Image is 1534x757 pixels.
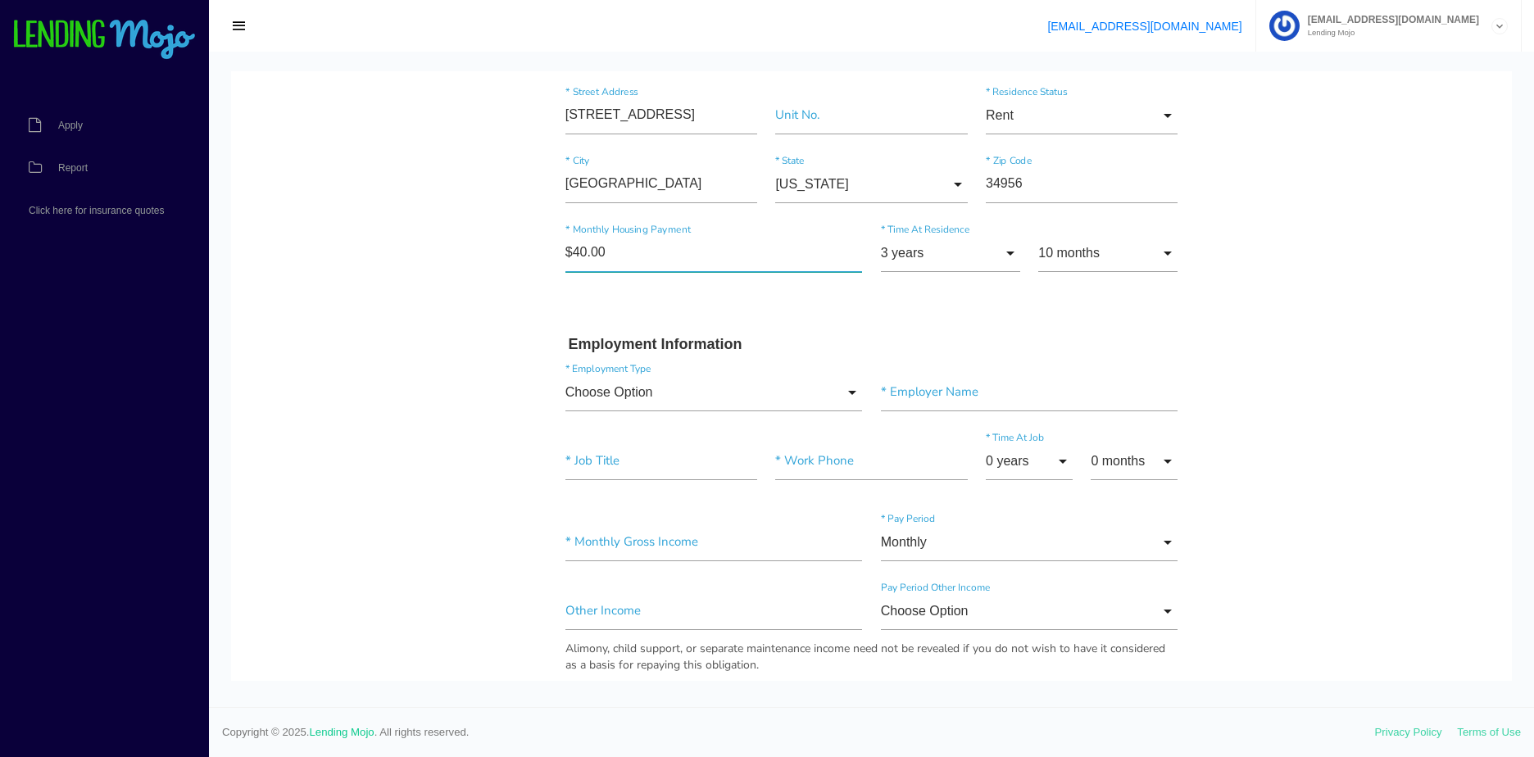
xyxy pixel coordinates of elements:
[334,569,947,602] div: Alimony, child support, or separate maintenance income need not be revealed if you do not wish to...
[1375,726,1442,738] a: Privacy Policy
[222,724,1375,741] span: Copyright © 2025. . All rights reserved.
[1457,726,1521,738] a: Terms of Use
[310,726,374,738] a: Lending Mojo
[58,163,88,173] span: Report
[1300,15,1479,25] span: [EMAIL_ADDRESS][DOMAIN_NAME]
[1269,11,1300,41] img: Profile image
[1047,20,1241,33] a: [EMAIL_ADDRESS][DOMAIN_NAME]
[12,20,197,61] img: logo-small.png
[1300,29,1479,37] small: Lending Mojo
[338,265,944,283] h3: Employment Information
[58,120,83,130] span: Apply
[29,206,164,215] span: Click here for insurance quotes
